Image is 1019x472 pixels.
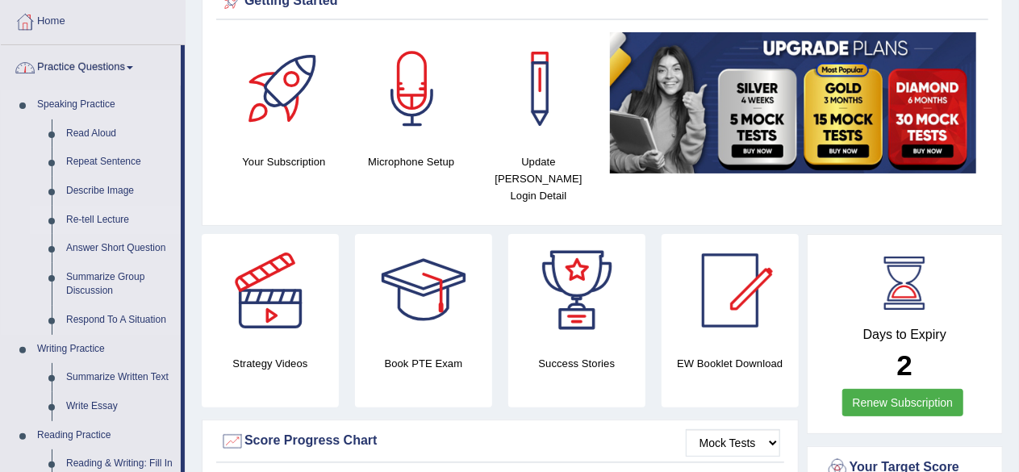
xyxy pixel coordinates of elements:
[356,153,467,170] h4: Microphone Setup
[59,306,181,335] a: Respond To A Situation
[842,389,964,416] a: Renew Subscription
[30,90,181,119] a: Speaking Practice
[897,349,913,381] b: 2
[228,153,340,170] h4: Your Subscription
[59,206,181,235] a: Re-tell Lecture
[30,421,181,450] a: Reading Practice
[59,363,181,392] a: Summarize Written Text
[30,335,181,364] a: Writing Practice
[825,328,984,342] h4: Days to Expiry
[59,234,181,263] a: Answer Short Question
[610,32,976,173] img: small5.jpg
[59,177,181,206] a: Describe Image
[59,392,181,421] a: Write Essay
[220,429,780,453] div: Score Progress Chart
[1,45,181,86] a: Practice Questions
[59,263,181,306] a: Summarize Group Discussion
[483,153,595,204] h4: Update [PERSON_NAME] Login Detail
[355,355,492,372] h4: Book PTE Exam
[202,355,339,372] h4: Strategy Videos
[662,355,799,372] h4: EW Booklet Download
[59,119,181,148] a: Read Aloud
[508,355,645,372] h4: Success Stories
[59,148,181,177] a: Repeat Sentence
